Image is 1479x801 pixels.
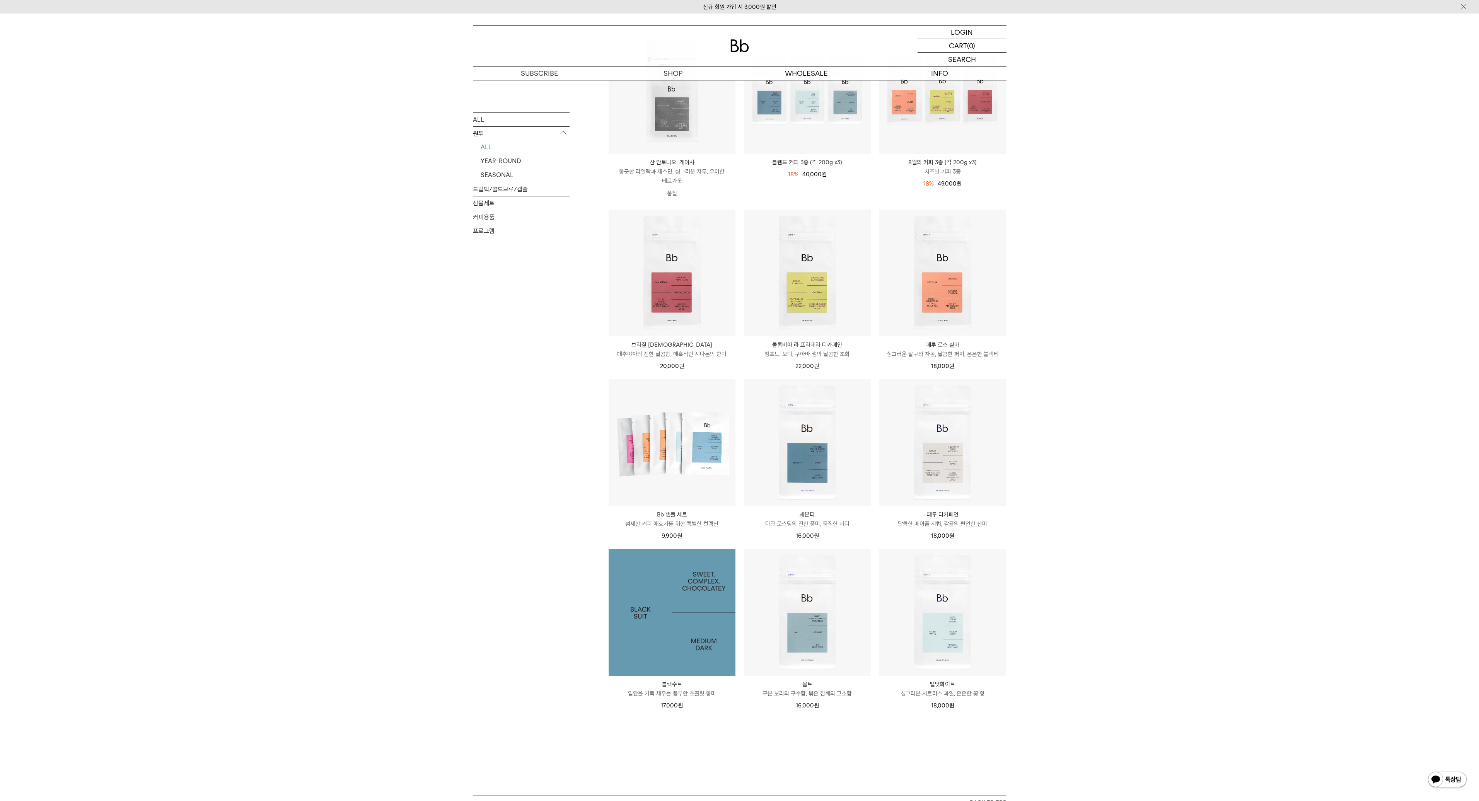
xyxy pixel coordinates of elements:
p: 벨벳화이트 [879,680,1006,689]
p: Bb 샘플 세트 [609,510,735,519]
img: 카카오톡 채널 1:1 채팅 버튼 [1427,771,1467,789]
a: 블렌드 커피 3종 (각 200g x3) [744,158,871,167]
a: 프로그램 [473,224,570,237]
span: 49,000 [938,180,962,187]
div: 18% [788,170,798,179]
a: YEAR-ROUND [481,154,570,167]
p: 8월의 커피 3종 (각 200g x3) [879,158,1006,167]
a: SUBSCRIBE [473,66,606,80]
a: 8월의 커피 3종 (각 200g x3) [879,27,1006,154]
p: (0) [967,39,975,52]
span: 9,900 [662,532,682,539]
span: 18,000 [931,702,954,709]
img: 1000000031_add2_036.jpg [609,549,735,676]
p: 다크 로스팅의 진한 풍미, 묵직한 바디 [744,519,871,528]
img: Bb 샘플 세트 [609,379,735,506]
p: 품절 [609,186,735,201]
img: 페루 디카페인 [879,379,1006,506]
p: CART [949,39,967,52]
a: 드립백/콜드브루/캡슐 [473,182,570,196]
p: 시즈널 커피 3종 [879,167,1006,176]
p: 달콤한 메이플 시럽, 감귤의 편안한 산미 [879,519,1006,528]
span: 17,000 [661,702,683,709]
span: 원 [677,532,682,539]
p: 페루 로스 실바 [879,340,1006,349]
a: 신규 회원 가입 시 3,000원 할인 [703,3,776,10]
p: 원두 [473,126,570,140]
span: 16,000 [796,532,819,539]
a: 벨벳화이트 싱그러운 시트러스 과일, 은은한 꽃 향 [879,680,1006,698]
span: 20,000 [660,363,684,370]
p: 세븐티 [744,510,871,519]
p: SEARCH [948,53,976,66]
p: 블랙수트 [609,680,735,689]
a: 블랙수트 입안을 가득 채우는 풍부한 초콜릿 향미 [609,680,735,698]
a: 페루 디카페인 달콤한 메이플 시럽, 감귤의 편안한 산미 [879,510,1006,528]
img: 페루 로스 실바 [879,210,1006,336]
p: 브라질 [DEMOGRAPHIC_DATA] [609,340,735,349]
span: 원 [822,171,827,178]
span: 원 [678,702,683,709]
img: 브라질 사맘바이아 [609,210,735,336]
span: 원 [814,702,819,709]
img: 블렌드 커피 3종 (각 200g x3) [744,27,871,154]
p: WHOLESALE [740,66,873,80]
span: 18,000 [931,363,954,370]
img: 벨벳화이트 [879,549,1006,676]
img: 세븐티 [744,379,871,506]
p: 대추야자의 진한 달콤함, 매혹적인 시나몬의 향미 [609,349,735,359]
img: 산 안토니오: 게이샤 [609,27,735,154]
img: 몰트 [744,549,871,676]
p: 향긋한 라일락과 재스민, 싱그러운 자두, 우아한 베르가못 [609,167,735,186]
span: 원 [949,532,954,539]
a: SEASONAL [481,168,570,181]
a: SHOP [606,66,740,80]
p: 콜롬비아 라 프라데라 디카페인 [744,340,871,349]
span: 원 [814,532,819,539]
span: 22,000 [795,363,819,370]
a: 커피용품 [473,210,570,223]
p: 청포도, 오디, 구아바 잼의 달콤한 조화 [744,349,871,359]
a: 브라질 [DEMOGRAPHIC_DATA] 대추야자의 진한 달콤함, 매혹적인 시나몬의 향미 [609,340,735,359]
a: 몰트 구운 보리의 구수함, 볶은 참깨의 고소함 [744,680,871,698]
img: 콜롬비아 라 프라데라 디카페인 [744,210,871,336]
a: ALL [473,112,570,126]
p: INFO [873,66,1006,80]
p: 싱그러운 시트러스 과일, 은은한 꽃 향 [879,689,1006,698]
p: 싱그러운 살구와 자몽, 달콤한 퍼지, 은은한 블랙티 [879,349,1006,359]
a: CART (0) [918,39,1006,53]
a: 8월의 커피 3종 (각 200g x3) 시즈널 커피 3종 [879,158,1006,176]
p: LOGIN [951,26,973,39]
a: LOGIN [918,26,1006,39]
span: 원 [949,363,954,370]
span: 원 [957,180,962,187]
a: 블랙수트 [609,549,735,676]
span: 원 [814,363,819,370]
p: 구운 보리의 구수함, 볶은 참깨의 고소함 [744,689,871,698]
span: 40,000 [802,171,827,178]
p: 입안을 가득 채우는 풍부한 초콜릿 향미 [609,689,735,698]
span: 16,000 [796,702,819,709]
p: 페루 디카페인 [879,510,1006,519]
p: 섬세한 커피 애호가를 위한 특별한 컬렉션 [609,519,735,528]
a: 산 안토니오: 게이샤 향긋한 라일락과 재스민, 싱그러운 자두, 우아한 베르가못 [609,158,735,186]
a: 선물세트 [473,196,570,210]
a: 콜롬비아 라 프라데라 디카페인 청포도, 오디, 구아바 잼의 달콤한 조화 [744,340,871,359]
img: 로고 [730,39,749,52]
a: 세븐티 다크 로스팅의 진한 풍미, 묵직한 바디 [744,510,871,528]
a: Bb 샘플 세트 섬세한 커피 애호가를 위한 특별한 컬렉션 [609,510,735,528]
p: 산 안토니오: 게이샤 [609,158,735,167]
span: 원 [679,363,684,370]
